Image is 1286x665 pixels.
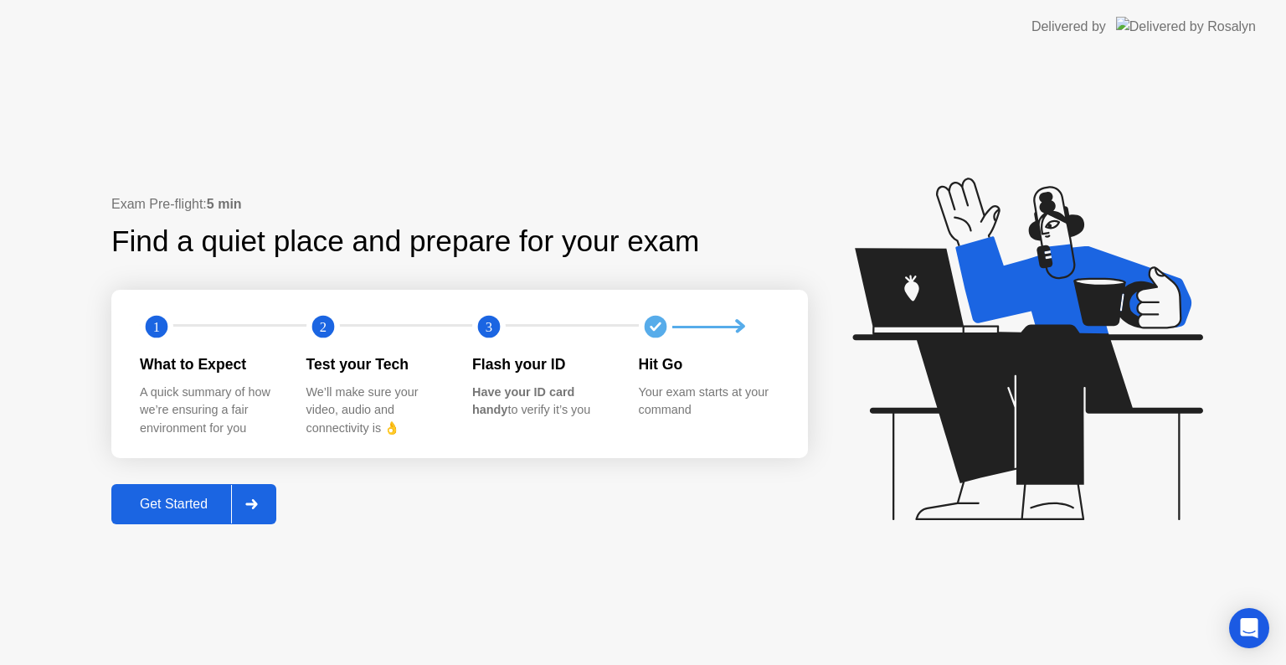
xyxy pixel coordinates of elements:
b: 5 min [207,197,242,211]
img: Delivered by Rosalyn [1116,17,1256,36]
div: Exam Pre-flight: [111,194,808,214]
div: Find a quiet place and prepare for your exam [111,219,702,264]
div: What to Expect [140,353,280,375]
div: Flash your ID [472,353,612,375]
div: Your exam starts at your command [639,384,779,420]
div: Open Intercom Messenger [1229,608,1269,648]
div: Get Started [116,497,231,512]
div: Hit Go [639,353,779,375]
div: Delivered by [1031,17,1106,37]
text: 2 [319,319,326,335]
text: 3 [486,319,492,335]
div: Test your Tech [306,353,446,375]
button: Get Started [111,484,276,524]
div: A quick summary of how we’re ensuring a fair environment for you [140,384,280,438]
text: 1 [153,319,160,335]
div: We’ll make sure your video, audio and connectivity is 👌 [306,384,446,438]
b: Have your ID card handy [472,385,574,417]
div: to verify it’s you [472,384,612,420]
